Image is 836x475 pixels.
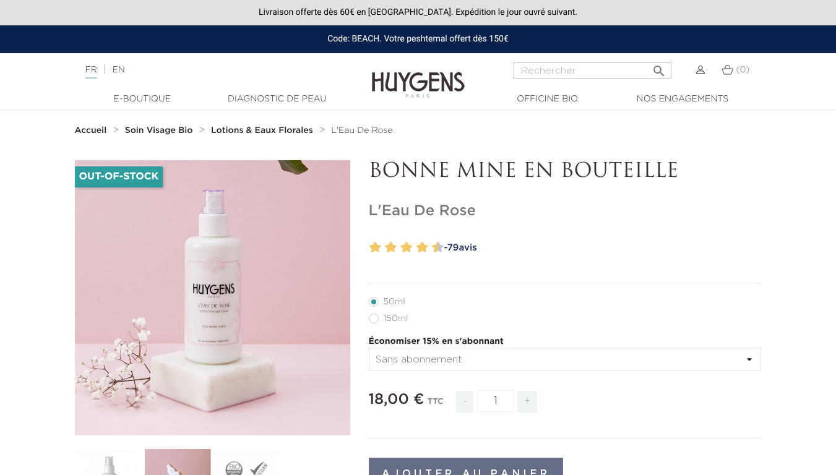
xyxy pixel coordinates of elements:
[369,392,424,407] span: 18,00 €
[369,202,762,220] h1: L'Eau De Rose
[514,62,671,79] input: Rechercher
[372,239,381,257] label: 2
[486,93,610,106] a: Officine Bio
[621,93,744,106] a: Nos engagements
[477,390,514,412] input: Quantité
[382,239,387,257] label: 3
[413,239,418,257] label: 7
[211,126,316,135] a: Lotions & Eaux Florales
[211,126,313,135] strong: Lotions & Eaux Florales
[80,93,204,106] a: E-Boutique
[367,239,371,257] label: 1
[369,314,423,323] label: 150ml
[112,66,124,74] a: EN
[125,126,196,135] a: Soin Visage Bio
[75,126,107,135] strong: Accueil
[75,126,110,135] a: Accueil
[517,391,537,413] span: +
[79,62,339,77] div: |
[456,391,473,413] span: -
[331,126,392,135] a: L'Eau De Rose
[369,160,762,184] p: BONNE MINE EN BOUTEILLE
[736,66,749,74] span: (0)
[652,60,666,75] i: 
[387,239,397,257] label: 4
[125,126,193,135] strong: Soin Visage Bio
[403,239,413,257] label: 6
[440,239,762,257] a: -79avis
[429,239,434,257] label: 9
[372,52,465,100] img: Huygens
[75,166,163,187] li: Out-of-Stock
[398,239,402,257] label: 5
[85,66,97,79] a: FR
[419,239,428,257] label: 8
[447,243,459,252] span: 79
[215,93,339,106] a: Diagnostic de peau
[428,388,444,422] div: TTC
[434,239,444,257] label: 10
[648,59,670,75] button: 
[369,335,762,348] p: Économiser 15% en s'abonnant
[369,297,420,307] label: 50ml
